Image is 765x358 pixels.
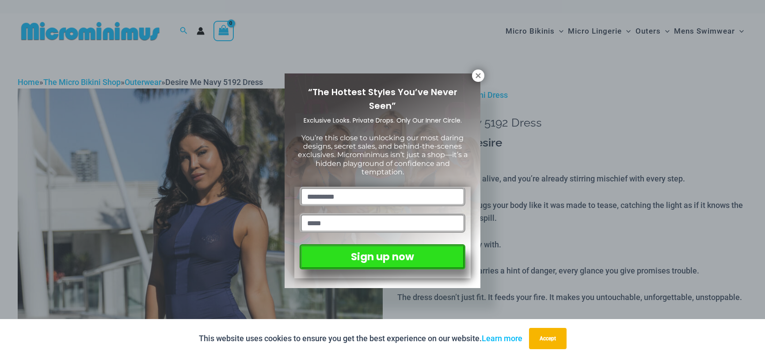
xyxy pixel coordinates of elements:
button: Sign up now [300,244,465,269]
span: Exclusive Looks. Private Drops. Only Our Inner Circle. [304,116,462,125]
p: This website uses cookies to ensure you get the best experience on our website. [199,332,522,345]
button: Accept [529,328,567,349]
button: Close [472,69,484,82]
span: “The Hottest Styles You’ve Never Seen” [308,86,457,112]
a: Learn more [482,334,522,343]
span: You’re this close to unlocking our most daring designs, secret sales, and behind-the-scenes exclu... [298,134,468,176]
